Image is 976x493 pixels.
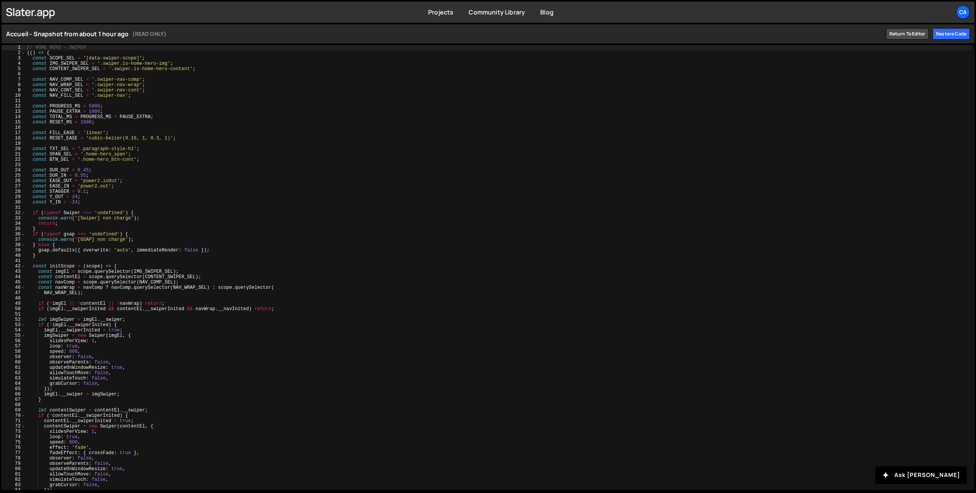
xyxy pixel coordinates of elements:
div: 27 [2,184,26,189]
div: 46 [2,285,26,290]
a: Projects [428,8,453,16]
div: 22 [2,157,26,162]
div: 34 [2,221,26,226]
div: 45 [2,280,26,285]
div: 4 [2,61,26,66]
div: 54 [2,328,26,333]
div: 51 [2,312,26,317]
div: 70 [2,413,26,418]
div: 20 [2,146,26,152]
div: 50 [2,306,26,312]
div: 36 [2,232,26,237]
div: 1 [2,45,26,50]
div: 24 [2,168,26,173]
div: 43 [2,269,26,274]
div: 72 [2,424,26,429]
div: 9 [2,88,26,93]
div: 35 [2,226,26,232]
div: 41 [2,258,26,264]
div: 59 [2,354,26,360]
div: 5 [2,66,26,72]
div: 14 [2,114,26,120]
div: 74 [2,434,26,440]
div: 23 [2,162,26,168]
div: 37 [2,237,26,242]
div: 16 [2,125,26,130]
div: 55 [2,333,26,338]
div: 28 [2,189,26,194]
div: 12 [2,104,26,109]
div: 30 [2,200,26,205]
div: 68 [2,402,26,408]
div: 77 [2,450,26,456]
div: 52 [2,317,26,322]
a: Community Library [469,8,525,16]
div: 60 [2,360,26,365]
div: 38 [2,242,26,248]
div: 66 [2,392,26,397]
div: 40 [2,253,26,258]
div: 69 [2,408,26,413]
div: 2 [2,50,26,56]
div: 78 [2,456,26,461]
div: 18 [2,136,26,141]
div: 58 [2,349,26,354]
button: Ask [PERSON_NAME] [875,466,967,484]
div: 15 [2,120,26,125]
div: 76 [2,445,26,450]
div: 39 [2,248,26,253]
div: 3 [2,56,26,61]
a: Blog [540,8,554,16]
div: 17 [2,130,26,136]
div: Restore code [933,28,970,40]
div: 10 [2,93,26,98]
div: 65 [2,386,26,392]
div: 73 [2,429,26,434]
div: 56 [2,338,26,344]
div: 71 [2,418,26,424]
div: 49 [2,301,26,306]
div: 64 [2,381,26,386]
div: 75 [2,440,26,445]
div: 84 [2,488,26,493]
div: 26 [2,178,26,184]
div: 7 [2,77,26,82]
div: 33 [2,216,26,221]
h1: Accueil - Snapshot from about 1 hour ago [6,29,882,38]
a: Return to editor [886,28,929,40]
small: (READ ONLY) [132,29,166,38]
div: 6 [2,72,26,77]
div: 32 [2,210,26,216]
div: 19 [2,141,26,146]
div: 48 [2,296,26,301]
div: 62 [2,370,26,376]
div: 83 [2,482,26,488]
div: 81 [2,472,26,477]
div: 21 [2,152,26,157]
div: 61 [2,365,26,370]
div: 29 [2,194,26,200]
div: 80 [2,466,26,472]
a: Ca [956,5,970,19]
div: 25 [2,173,26,178]
div: 47 [2,290,26,296]
div: 8 [2,82,26,88]
div: 57 [2,344,26,349]
div: 44 [2,274,26,280]
div: 31 [2,205,26,210]
div: 13 [2,109,26,114]
div: 82 [2,477,26,482]
div: 53 [2,322,26,328]
div: 11 [2,98,26,104]
div: 63 [2,376,26,381]
div: 42 [2,264,26,269]
div: 79 [2,461,26,466]
div: 67 [2,397,26,402]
